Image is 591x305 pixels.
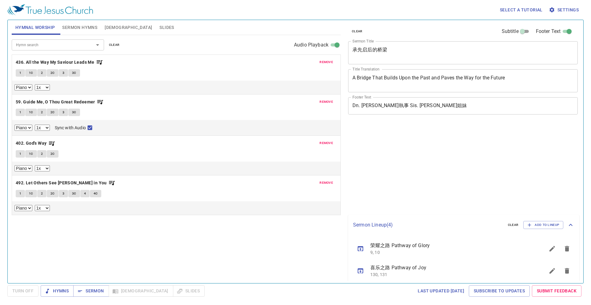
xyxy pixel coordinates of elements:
span: 3 [62,110,64,115]
span: Sermon Hymns [62,24,97,31]
button: 2 [37,150,46,158]
button: Sermon [73,285,109,297]
span: 3C [72,70,76,76]
button: Open [93,41,102,49]
button: 4 [80,190,90,197]
span: 3C [72,110,76,115]
button: remove [316,139,337,147]
textarea: 承先启后的桥梁 [352,47,573,58]
button: 1 [16,150,25,158]
span: remove [320,99,333,105]
span: 喜乐之路 Pathway of Joy [370,264,530,271]
span: clear [352,29,363,34]
button: Add to Lineup [523,221,563,229]
button: 2C [47,69,58,77]
select: Playback Rate [35,84,50,90]
button: 3C [68,190,80,197]
button: 2 [37,190,46,197]
select: Select Track [14,84,32,90]
span: 2 [41,191,43,196]
span: 1C [29,70,33,76]
button: remove [316,179,337,187]
span: 2C [50,151,55,157]
b: 59. Guide Me, O Thou Great Redeemer [16,98,95,106]
span: Sync with Audio [55,125,86,131]
button: 1 [16,69,25,77]
span: 3C [72,191,76,196]
span: Subtitle [502,28,519,35]
span: 4 [84,191,86,196]
select: Select Track [14,205,32,211]
select: Playback Rate [35,125,50,131]
a: Submit Feedback [532,285,581,297]
button: clear [348,28,366,35]
span: 1 [19,151,21,157]
span: Submit Feedback [537,287,577,295]
button: remove [316,58,337,66]
button: 2C [47,109,58,116]
span: Footer Text [536,28,561,35]
b: 436. All the Way My Saviour Leads Me [16,58,94,66]
button: 3C [68,109,80,116]
span: 2C [50,110,55,115]
a: Subscribe to Updates [469,285,530,297]
button: 3 [59,69,68,77]
span: Add to Lineup [527,222,559,228]
button: 1C [25,150,37,158]
span: clear [109,42,120,48]
span: clear [508,222,519,228]
button: Settings [548,4,581,16]
b: 492. Let Others See [PERSON_NAME] in You [16,179,107,187]
a: Last updated [DATE] [415,285,467,297]
span: 4C [94,191,98,196]
span: 2C [50,191,55,196]
select: Playback Rate [35,165,50,171]
select: Select Track [14,125,32,131]
span: 1 [19,191,21,196]
textarea: A Bridge That Builds Upon the Past and Paves the Way for the Future [352,75,573,86]
span: 1C [29,191,33,196]
span: remove [320,59,333,65]
button: clear [504,221,522,229]
span: Hymnal Worship [15,24,55,31]
span: 2 [41,151,43,157]
select: Playback Rate [35,205,50,211]
span: 3 [62,191,64,196]
button: remove [316,98,337,106]
button: 4C [90,190,102,197]
button: 3C [68,69,80,77]
span: Settings [550,6,579,14]
span: 1 [19,70,21,76]
span: Subscribe to Updates [474,287,525,295]
button: 2 [37,69,46,77]
button: 492. Let Others See [PERSON_NAME] in You [16,179,115,187]
span: remove [320,140,333,146]
button: 1 [16,109,25,116]
button: 402. God's Way [16,139,55,147]
span: Sermon [78,287,104,295]
p: 9, 10 [370,249,530,255]
button: 1 [16,190,25,197]
button: 3 [59,190,68,197]
span: 3 [62,70,64,76]
button: Select a tutorial [497,4,545,16]
span: 1C [29,151,33,157]
p: 130, 131 [370,271,530,278]
span: Slides [159,24,174,31]
button: 2 [37,109,46,116]
span: Last updated [DATE] [418,287,464,295]
span: 荣耀之路 Pathway of Glory [370,242,530,249]
p: Sermon Lineup ( 4 ) [353,221,503,229]
button: clear [105,41,123,49]
button: 1C [25,69,37,77]
button: Hymns [41,285,74,297]
iframe: from-child [346,121,533,212]
span: 2 [41,70,43,76]
b: 402. God's Way [16,139,47,147]
div: Sermon Lineup(4)clearAdd to Lineup [348,215,579,235]
span: remove [320,180,333,186]
button: 1C [25,109,37,116]
span: 1C [29,110,33,115]
button: 2C [47,150,58,158]
span: 2C [50,70,55,76]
